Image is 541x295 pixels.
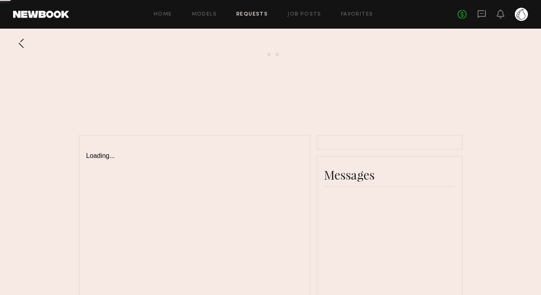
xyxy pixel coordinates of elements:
[341,12,373,17] a: Favorites
[287,12,321,17] a: Job Posts
[154,12,172,17] a: Home
[324,167,455,183] div: Messages
[515,8,528,21] a: M
[192,12,217,17] a: Models
[236,12,268,17] a: Requests
[86,142,303,160] div: Loading...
